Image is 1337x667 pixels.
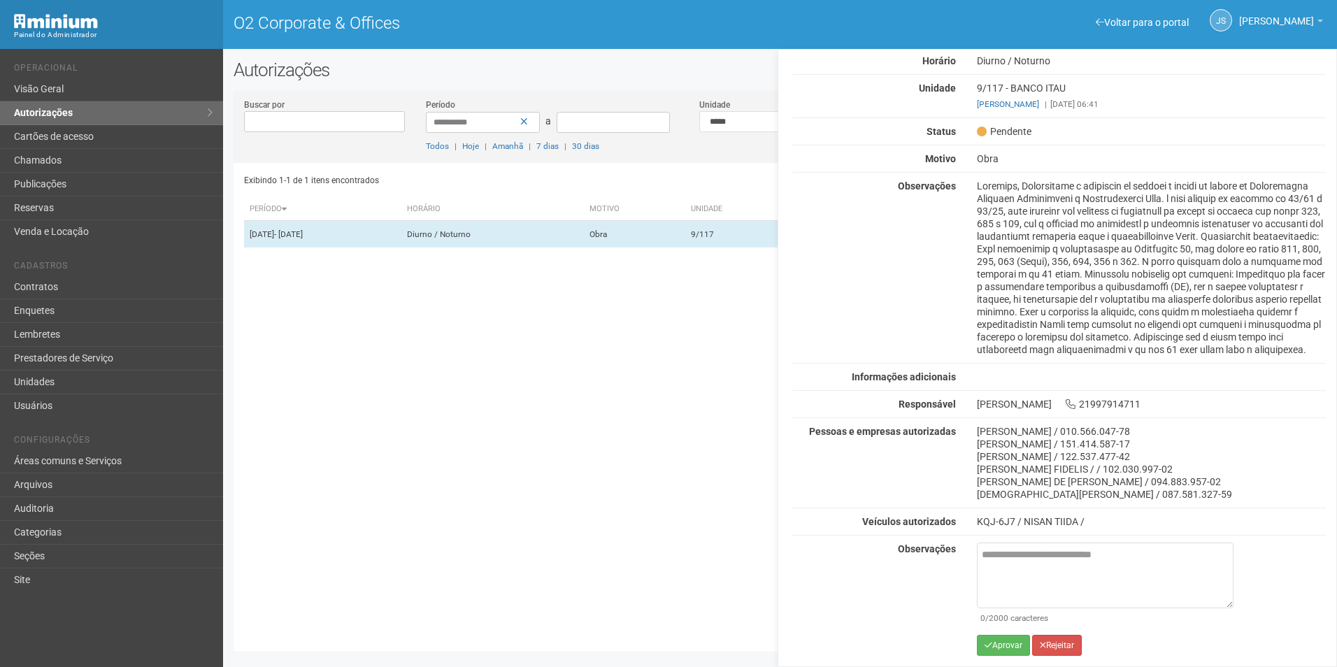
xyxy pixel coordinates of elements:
[1096,17,1189,28] a: Voltar para o portal
[977,463,1326,475] div: [PERSON_NAME] FIDELIS / / 102.030.997-02
[899,399,956,410] strong: Responsável
[14,63,213,78] li: Operacional
[809,426,956,437] strong: Pessoas e empresas autorizadas
[536,141,559,151] a: 7 dias
[898,543,956,554] strong: Observações
[980,613,985,623] span: 0
[1210,9,1232,31] a: JS
[977,98,1326,110] div: [DATE] 06:41
[925,153,956,164] strong: Motivo
[244,170,775,191] div: Exibindo 1-1 de 1 itens encontrados
[1032,635,1082,656] button: Rejeitar
[401,221,585,248] td: Diurno / Noturno
[401,198,585,221] th: Horário
[966,398,1336,410] div: [PERSON_NAME] 21997914711
[898,180,956,192] strong: Observações
[977,99,1039,109] a: [PERSON_NAME]
[927,126,956,137] strong: Status
[426,99,455,111] label: Período
[685,221,789,248] td: 9/117
[234,14,770,32] h1: O2 Corporate & Offices
[14,29,213,41] div: Painel do Administrador
[462,141,479,151] a: Hoje
[485,141,487,151] span: |
[852,371,956,382] strong: Informações adicionais
[274,229,303,239] span: - [DATE]
[922,55,956,66] strong: Horário
[564,141,566,151] span: |
[977,438,1326,450] div: [PERSON_NAME] / 151.414.587-17
[14,435,213,450] li: Configurações
[572,141,599,151] a: 30 dias
[1239,17,1323,29] a: [PERSON_NAME]
[977,475,1326,488] div: [PERSON_NAME] DE [PERSON_NAME] / 094.883.957-02
[966,55,1336,67] div: Diurno / Noturno
[244,221,401,248] td: [DATE]
[426,141,449,151] a: Todos
[1239,2,1314,27] span: Jeferson Souza
[244,99,285,111] label: Buscar por
[14,261,213,275] li: Cadastros
[584,198,685,221] th: Motivo
[492,141,523,151] a: Amanhã
[966,82,1336,110] div: 9/117 - BANCO ITAU
[977,635,1030,656] button: Aprovar
[244,198,401,221] th: Período
[919,83,956,94] strong: Unidade
[14,14,98,29] img: Minium
[584,221,685,248] td: Obra
[529,141,531,151] span: |
[977,125,1031,138] span: Pendente
[966,180,1336,356] div: Loremips, Dolorsitame c adipiscin el seddoei t incidi ut labore et Doloremagna Aliquaen Adminimve...
[234,59,1327,80] h2: Autorizações
[977,425,1326,438] div: [PERSON_NAME] / 010.566.047-78
[1045,99,1047,109] span: |
[977,450,1326,463] div: [PERSON_NAME] / 122.537.477-42
[966,152,1336,165] div: Obra
[545,115,551,127] span: a
[977,488,1326,501] div: [DEMOGRAPHIC_DATA][PERSON_NAME] / 087.581.327-59
[685,198,789,221] th: Unidade
[699,99,730,111] label: Unidade
[862,516,956,527] strong: Veículos autorizados
[977,515,1326,528] div: KQJ-6J7 / NISAN TIIDA /
[980,612,1230,624] div: /2000 caracteres
[455,141,457,151] span: |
